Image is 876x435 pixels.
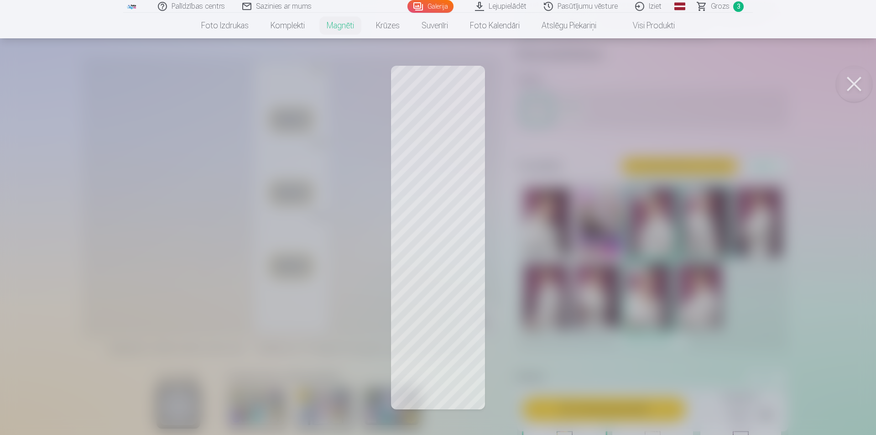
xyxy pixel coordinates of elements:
a: Atslēgu piekariņi [531,13,607,38]
a: Foto kalendāri [459,13,531,38]
a: Magnēti [316,13,365,38]
span: Grozs [711,1,730,12]
span: 3 [733,1,744,12]
a: Krūzes [365,13,411,38]
a: Komplekti [260,13,316,38]
a: Visi produkti [607,13,686,38]
a: Suvenīri [411,13,459,38]
img: /fa1 [127,4,137,9]
a: Foto izdrukas [190,13,260,38]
